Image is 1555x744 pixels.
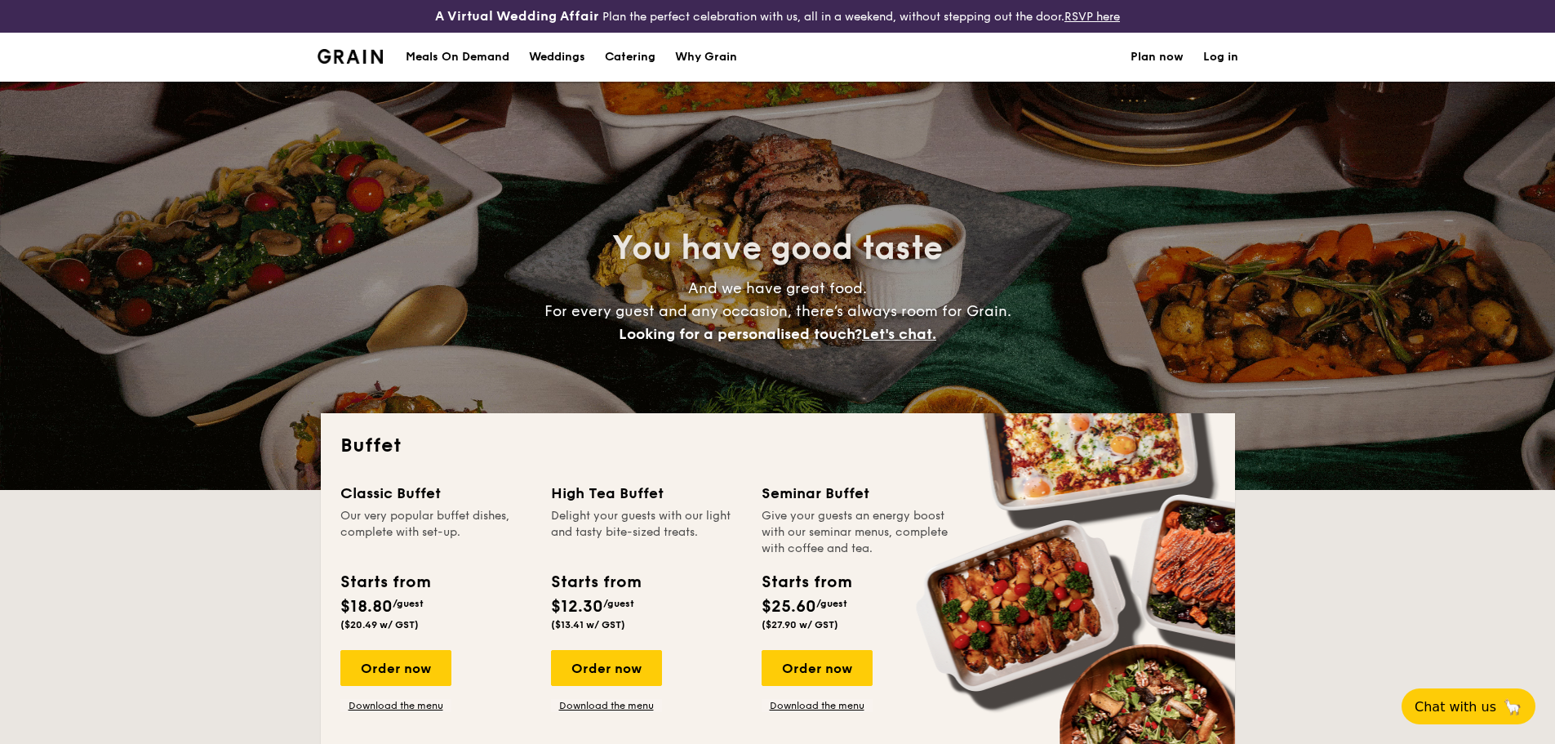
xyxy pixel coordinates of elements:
[551,570,640,595] div: Starts from
[762,650,873,686] div: Order now
[675,33,737,82] div: Why Grain
[544,279,1011,343] span: And we have great food. For every guest and any occasion, there’s always room for Grain.
[862,325,936,343] span: Let's chat.
[340,650,451,686] div: Order now
[308,7,1248,26] div: Plan the perfect celebration with us, all in a weekend, without stepping out the door.
[393,598,424,609] span: /guest
[551,597,603,617] span: $12.30
[396,33,519,82] a: Meals On Demand
[340,433,1215,459] h2: Buffet
[762,597,816,617] span: $25.60
[340,482,531,505] div: Classic Buffet
[551,619,625,630] span: ($13.41 w/ GST)
[551,482,742,505] div: High Tea Buffet
[318,49,384,64] img: Grain
[340,619,419,630] span: ($20.49 w/ GST)
[1503,697,1522,716] span: 🦙
[619,325,862,343] span: Looking for a personalised touch?
[762,699,873,712] a: Download the menu
[551,699,662,712] a: Download the menu
[519,33,595,82] a: Weddings
[551,650,662,686] div: Order now
[1064,10,1120,24] a: RSVP here
[340,508,531,557] div: Our very popular buffet dishes, complete with set-up.
[816,598,847,609] span: /guest
[529,33,585,82] div: Weddings
[318,49,384,64] a: Logotype
[1131,33,1184,82] a: Plan now
[603,598,634,609] span: /guest
[340,570,429,595] div: Starts from
[612,229,943,268] span: You have good taste
[340,597,393,617] span: $18.80
[1402,688,1535,724] button: Chat with us🦙
[1203,33,1238,82] a: Log in
[551,508,742,557] div: Delight your guests with our light and tasty bite-sized treats.
[762,619,838,630] span: ($27.90 w/ GST)
[340,699,451,712] a: Download the menu
[605,33,655,82] h1: Catering
[665,33,747,82] a: Why Grain
[435,7,599,26] h4: A Virtual Wedding Affair
[595,33,665,82] a: Catering
[1415,699,1496,715] span: Chat with us
[762,482,953,505] div: Seminar Buffet
[406,33,509,82] div: Meals On Demand
[762,508,953,557] div: Give your guests an energy boost with our seminar menus, complete with coffee and tea.
[762,570,851,595] div: Starts from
